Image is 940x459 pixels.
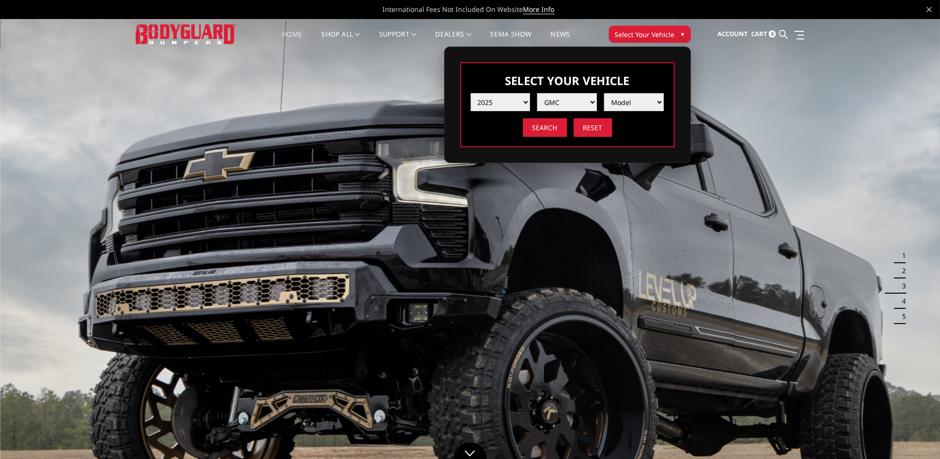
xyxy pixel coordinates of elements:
input: Reset [574,118,612,137]
span: 0 [769,30,776,38]
button: 4 of 5 [896,294,906,309]
span: Cart [751,29,767,38]
a: Support [379,31,417,49]
button: Select Your Vehicle [609,26,691,43]
button: 1 of 5 [896,249,906,264]
a: Dealers [436,31,472,49]
a: shop all [322,31,360,49]
iframe: Chat Widget [893,413,940,459]
button: 5 of 5 [896,309,906,324]
a: News [550,31,570,49]
button: 2 of 5 [896,264,906,279]
input: Search [523,118,567,137]
span: Account [717,29,748,38]
a: Account [717,21,748,47]
a: Click to Down [454,442,487,459]
span: ▾ [681,29,685,39]
h3: Select Your Vehicle [471,73,664,88]
a: SEMA Show [490,31,531,49]
span: Select Your Vehicle [615,29,675,39]
button: 3 of 5 [896,279,906,294]
img: BODYGUARD BUMPERS [136,24,235,44]
a: Cart 0 [751,21,776,47]
a: Home [282,31,302,49]
a: More Info [523,5,555,14]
